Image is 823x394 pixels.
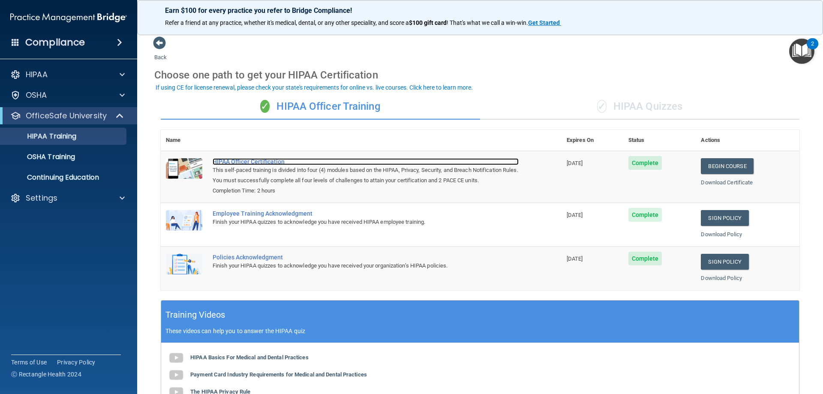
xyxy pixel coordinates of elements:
th: Actions [696,130,799,151]
p: OSHA Training [6,153,75,161]
div: Completion Time: 2 hours [213,186,519,196]
span: [DATE] [567,212,583,218]
b: HIPAA Basics For Medical and Dental Practices [190,354,309,361]
a: Download Policy [701,275,742,281]
div: This self-paced training is divided into four (4) modules based on the HIPAA, Privacy, Security, ... [213,165,519,186]
button: If using CE for license renewal, please check your state's requirements for online vs. live cours... [154,83,474,92]
a: OfficeSafe University [10,111,124,121]
th: Status [623,130,696,151]
span: [DATE] [567,160,583,166]
a: Settings [10,193,125,203]
a: Back [154,44,167,60]
a: Begin Course [701,158,753,174]
p: OfficeSafe University [26,111,107,121]
div: HIPAA Quizzes [480,94,799,120]
span: ✓ [260,100,270,113]
p: HIPAA [26,69,48,80]
span: Complete [628,252,662,265]
button: Open Resource Center, 2 new notifications [789,39,814,64]
span: ✓ [597,100,607,113]
strong: $100 gift card [409,19,447,26]
p: OSHA [26,90,47,100]
a: OSHA [10,90,125,100]
img: PMB logo [10,9,127,26]
p: These videos can help you to answer the HIPAA quiz [165,328,795,334]
p: Settings [26,193,57,203]
h4: Compliance [25,36,85,48]
div: HIPAA Officer Training [161,94,480,120]
span: Refer a friend at any practice, whether it's medical, dental, or any other speciality, and score a [165,19,409,26]
div: Policies Acknowledgment [213,254,519,261]
div: 2 [811,44,814,55]
a: Sign Policy [701,254,748,270]
p: Earn $100 for every practice you refer to Bridge Compliance! [165,6,795,15]
div: If using CE for license renewal, please check your state's requirements for online vs. live cours... [156,84,473,90]
th: Name [161,130,207,151]
span: [DATE] [567,256,583,262]
div: Finish your HIPAA quizzes to acknowledge you have received your organization’s HIPAA policies. [213,261,519,271]
a: Download Policy [701,231,742,238]
span: Complete [628,156,662,170]
p: Continuing Education [6,173,123,182]
a: Privacy Policy [57,358,96,367]
b: Payment Card Industry Requirements for Medical and Dental Practices [190,371,367,378]
div: Finish your HIPAA quizzes to acknowledge you have received HIPAA employee training. [213,217,519,227]
a: Sign Policy [701,210,748,226]
div: Employee Training Acknowledgment [213,210,519,217]
span: Ⓒ Rectangle Health 2024 [11,370,81,379]
a: Get Started [528,19,561,26]
strong: Get Started [528,19,560,26]
span: Complete [628,208,662,222]
a: HIPAA [10,69,125,80]
a: Terms of Use [11,358,47,367]
p: HIPAA Training [6,132,76,141]
a: HIPAA Officer Certification [213,158,519,165]
span: ! That's what we call a win-win. [447,19,528,26]
a: Download Certificate [701,179,753,186]
h5: Training Videos [165,307,225,322]
div: Choose one path to get your HIPAA Certification [154,63,806,87]
img: gray_youtube_icon.38fcd6cc.png [168,349,185,367]
th: Expires On [562,130,623,151]
img: gray_youtube_icon.38fcd6cc.png [168,367,185,384]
